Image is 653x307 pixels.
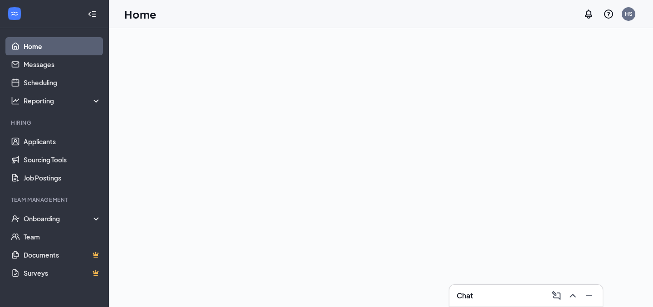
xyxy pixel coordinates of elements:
a: Applicants [24,132,101,151]
div: Team Management [11,196,99,204]
a: DocumentsCrown [24,246,101,264]
a: SurveysCrown [24,264,101,282]
div: Hiring [11,119,99,127]
svg: Notifications [583,9,594,19]
svg: ComposeMessage [551,290,562,301]
a: Team [24,228,101,246]
h1: Home [124,6,156,22]
a: Scheduling [24,73,101,92]
svg: Minimize [584,290,595,301]
button: ChevronUp [565,288,579,303]
a: Messages [24,55,101,73]
svg: Analysis [11,96,20,105]
a: Sourcing Tools [24,151,101,169]
svg: QuestionInfo [603,9,614,19]
svg: WorkstreamLogo [10,9,19,18]
div: Onboarding [24,214,102,223]
svg: UserCheck [11,214,20,223]
button: Minimize [581,288,595,303]
h3: Chat [457,291,473,301]
div: HS [625,10,633,18]
div: Reporting [24,96,102,105]
svg: ChevronUp [567,290,578,301]
button: ComposeMessage [548,288,563,303]
svg: Collapse [88,10,97,19]
a: Home [24,37,101,55]
a: Job Postings [24,169,101,187]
